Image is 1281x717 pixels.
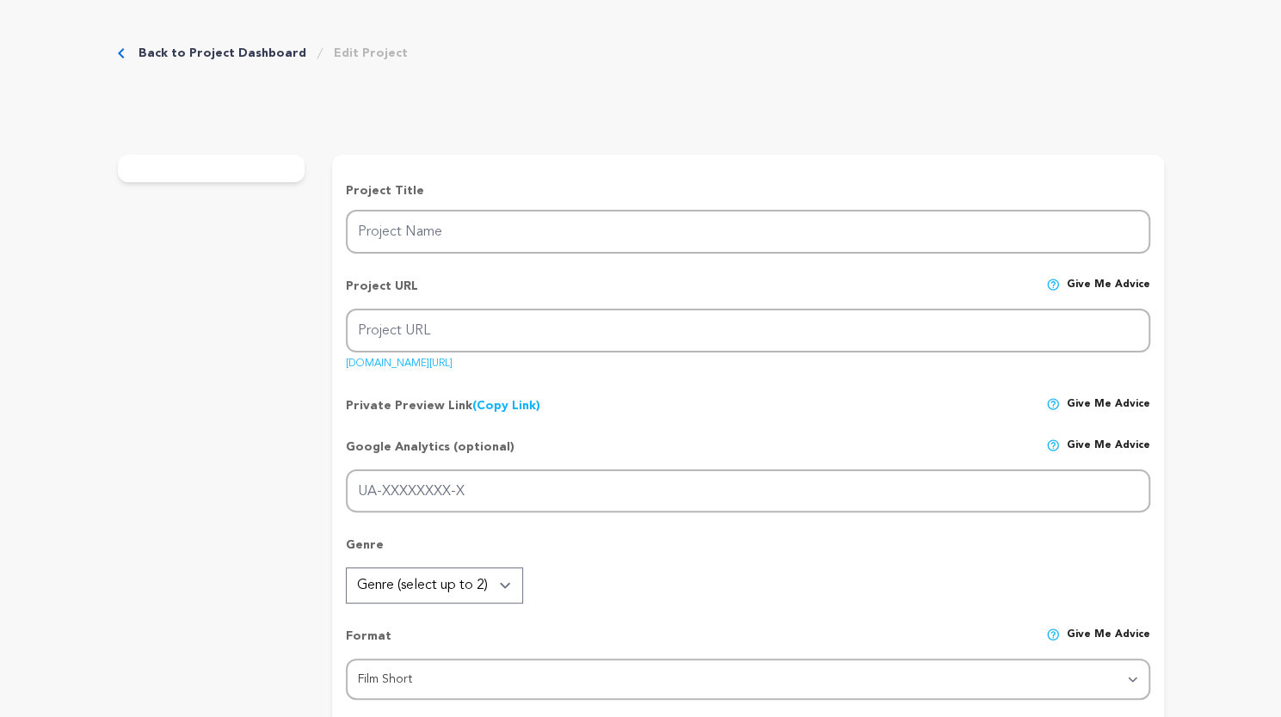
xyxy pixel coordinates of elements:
[118,45,408,62] div: Breadcrumb
[1067,628,1150,659] span: Give me advice
[346,278,418,309] p: Project URL
[346,397,540,414] p: Private Preview Link
[346,309,1149,352] input: Project URL
[1067,397,1150,414] span: Give me advice
[346,628,391,659] p: Format
[1067,278,1150,309] span: Give me advice
[1046,397,1060,411] img: help-circle.svg
[346,536,1149,567] p: Genre
[346,352,453,369] a: [DOMAIN_NAME][URL]
[1046,278,1060,291] img: help-circle.svg
[1046,628,1060,641] img: help-circle.svg
[334,45,408,62] a: Edit Project
[346,210,1149,254] input: Project Name
[139,45,306,62] a: Back to Project Dashboard
[1046,438,1060,452] img: help-circle.svg
[1067,438,1150,469] span: Give me advice
[346,469,1149,513] input: UA-XXXXXXXX-X
[346,182,1149,199] p: Project Title
[472,400,540,412] a: (Copy Link)
[346,438,514,469] p: Google Analytics (optional)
